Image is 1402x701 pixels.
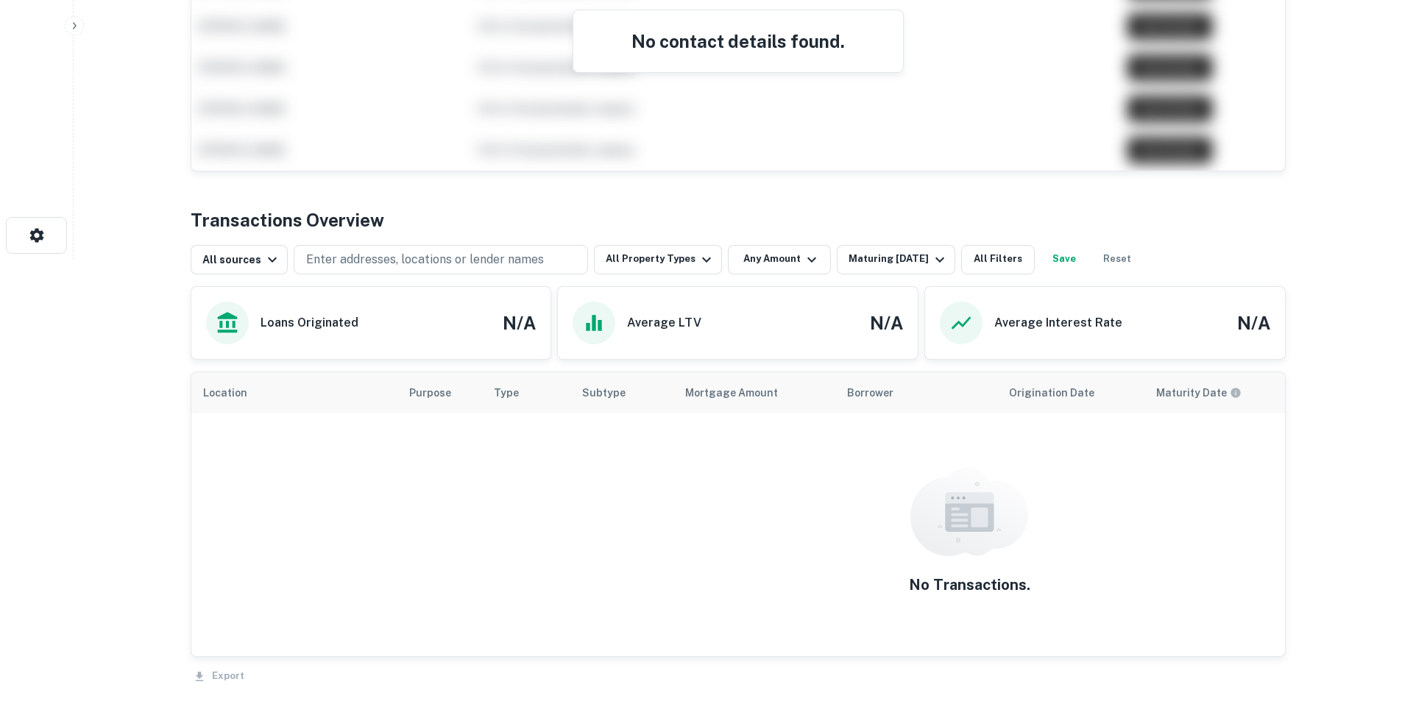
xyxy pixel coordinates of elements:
h4: No contact details found. [591,28,885,54]
button: Save your search to get updates of matches that match your search criteria. [1041,245,1088,274]
button: All sources [191,245,288,274]
button: All Property Types [594,245,722,274]
iframe: Chat Widget [1328,583,1402,654]
button: Maturing [DATE] [837,245,955,274]
h4: N/A [503,310,536,336]
span: Type [494,384,519,402]
button: Any Amount [728,245,831,274]
h6: Maturity Date [1156,385,1227,401]
h4: N/A [870,310,903,336]
div: All sources [202,251,281,268]
span: Maturity dates displayed may be estimated. Please contact the lender for the most accurate maturi... [1156,385,1261,401]
p: Enter addresses, locations or lender names [306,251,544,268]
th: Type [482,372,570,413]
th: Subtype [570,372,673,413]
img: empty content [910,468,1028,556]
h6: Average Interest Rate [994,314,1122,332]
div: Maturing [DATE] [849,251,949,268]
h6: Loans Originated [261,314,358,332]
button: Enter addresses, locations or lender names [294,245,588,274]
th: Purpose [397,372,482,413]
div: scrollable content [191,372,1285,656]
th: Origination Date [997,372,1144,413]
h4: Transactions Overview [191,207,384,233]
th: Mortgage Amount [673,372,835,413]
th: Borrower [835,372,997,413]
span: Location [203,384,266,402]
th: Maturity dates displayed may be estimated. Please contact the lender for the most accurate maturi... [1144,372,1292,413]
span: Borrower [847,384,893,402]
button: All Filters [961,245,1035,274]
span: Subtype [582,384,626,402]
button: Reset [1094,245,1141,274]
h5: No Transactions. [909,574,1030,596]
h4: N/A [1237,310,1270,336]
span: Origination Date [1009,384,1114,402]
div: Maturity dates displayed may be estimated. Please contact the lender for the most accurate maturi... [1156,385,1242,401]
span: Purpose [409,384,470,402]
th: Location [191,372,397,413]
h6: Average LTV [627,314,701,332]
span: Mortgage Amount [685,384,797,402]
